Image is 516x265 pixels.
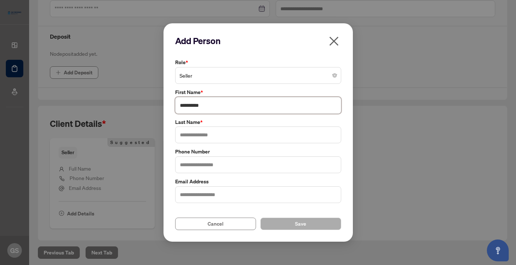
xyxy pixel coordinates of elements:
label: First Name [175,88,341,96]
label: Phone Number [175,148,341,156]
button: Cancel [175,218,256,230]
button: Open asap [487,239,509,261]
span: Seller [180,69,337,82]
button: Save [260,218,341,230]
h2: Add Person [175,35,341,47]
label: Last Name [175,118,341,126]
span: Cancel [208,218,224,230]
span: close [328,35,340,47]
label: Role [175,58,341,66]
label: Email Address [175,178,341,186]
span: close-circle [332,73,337,78]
